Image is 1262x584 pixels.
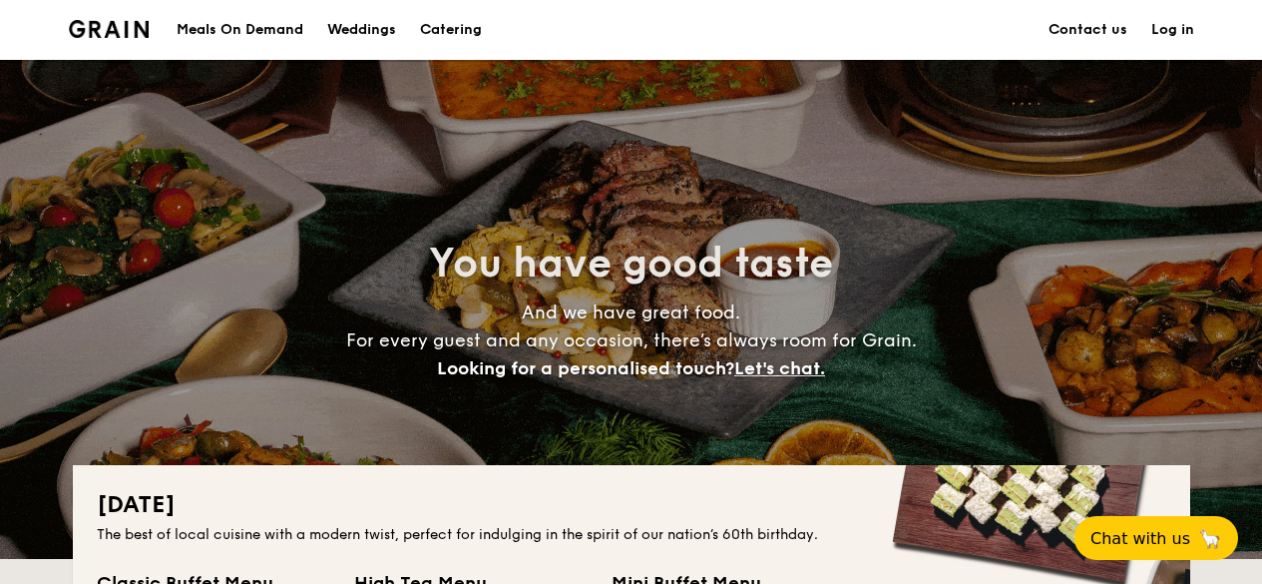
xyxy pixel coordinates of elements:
[1074,516,1238,560] button: Chat with us🦙
[1198,527,1222,550] span: 🦙
[69,20,150,38] a: Logotype
[437,357,734,379] span: Looking for a personalised touch?
[429,240,833,288] span: You have good taste
[69,20,150,38] img: Grain
[97,489,1166,521] h2: [DATE]
[1090,529,1190,548] span: Chat with us
[97,525,1166,545] div: The best of local cuisine with a modern twist, perfect for indulging in the spirit of our nation’...
[734,357,825,379] span: Let's chat.
[346,301,917,379] span: And we have great food. For every guest and any occasion, there’s always room for Grain.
